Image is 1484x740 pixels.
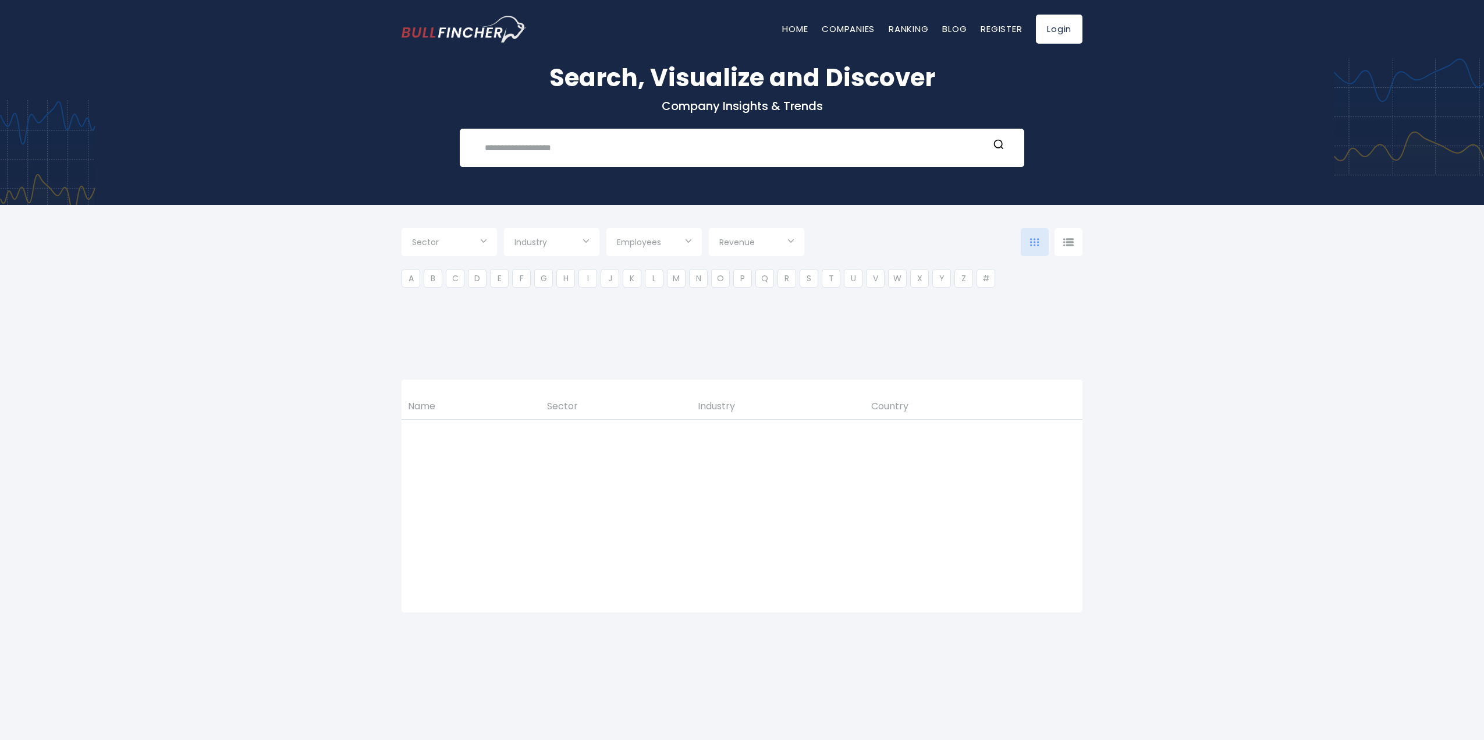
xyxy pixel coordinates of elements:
th: Country [865,394,1038,419]
input: Selection [617,233,691,254]
button: Search [991,139,1006,154]
li: N [689,269,708,288]
input: Selection [514,233,589,254]
li: V [866,269,885,288]
li: W [888,269,907,288]
th: Sector [541,394,692,419]
a: Ranking [889,23,928,35]
a: Blog [942,23,967,35]
li: K [623,269,641,288]
li: X [910,269,929,288]
span: Sector [412,237,439,247]
li: E [490,269,509,288]
li: A [402,269,420,288]
li: H [556,269,575,288]
th: Industry [691,394,865,419]
li: P [733,269,752,288]
li: J [601,269,619,288]
img: icon-comp-list-view.svg [1063,238,1074,246]
li: U [844,269,862,288]
img: bullfincher logo [402,16,527,43]
li: C [446,269,464,288]
li: T [822,269,840,288]
li: O [711,269,730,288]
li: F [512,269,531,288]
li: Z [954,269,973,288]
li: Y [932,269,951,288]
li: I [578,269,597,288]
a: Login [1036,15,1082,44]
li: R [777,269,796,288]
input: Selection [719,233,794,254]
th: Name [402,394,541,419]
li: B [424,269,442,288]
input: Selection [412,233,487,254]
span: Industry [514,237,547,247]
li: G [534,269,553,288]
li: L [645,269,663,288]
span: Employees [617,237,661,247]
span: Revenue [719,237,755,247]
a: Companies [822,23,875,35]
li: Q [755,269,774,288]
img: icon-comp-grid.svg [1030,238,1039,246]
a: Register [981,23,1022,35]
a: Go to homepage [402,16,527,43]
li: M [667,269,686,288]
h1: Search, Visualize and Discover [402,59,1082,96]
p: Company Insights & Trends [402,98,1082,114]
li: D [468,269,487,288]
li: S [800,269,818,288]
li: # [977,269,995,288]
a: Home [782,23,808,35]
